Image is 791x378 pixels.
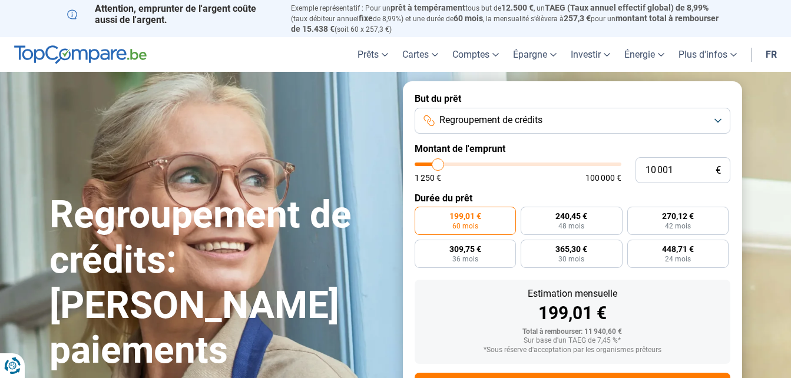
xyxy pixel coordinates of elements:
[449,212,481,220] span: 199,01 €
[390,3,465,12] span: prêt à tempérament
[555,212,587,220] span: 240,45 €
[415,174,441,182] span: 1 250 €
[662,245,694,253] span: 448,71 €
[359,14,373,23] span: fixe
[585,174,621,182] span: 100 000 €
[395,37,445,72] a: Cartes
[671,37,744,72] a: Plus d'infos
[716,165,721,175] span: €
[617,37,671,72] a: Énergie
[452,256,478,263] span: 36 mois
[665,223,691,230] span: 42 mois
[452,223,478,230] span: 60 mois
[555,245,587,253] span: 365,30 €
[415,93,730,104] label: But du prêt
[558,256,584,263] span: 30 mois
[415,108,730,134] button: Regroupement de crédits
[558,223,584,230] span: 48 mois
[506,37,564,72] a: Épargne
[424,328,721,336] div: Total à rembourser: 11 940,60 €
[564,37,617,72] a: Investir
[439,114,542,127] span: Regroupement de crédits
[291,3,724,34] p: Exemple représentatif : Pour un tous but de , un (taux débiteur annuel de 8,99%) et une durée de ...
[445,37,506,72] a: Comptes
[424,346,721,354] div: *Sous réserve d'acceptation par les organismes prêteurs
[564,14,591,23] span: 257,3 €
[415,143,730,154] label: Montant de l'emprunt
[454,14,483,23] span: 60 mois
[291,14,719,34] span: montant total à rembourser de 15.438 €
[67,3,277,25] p: Attention, emprunter de l'argent coûte aussi de l'argent.
[545,3,709,12] span: TAEG (Taux annuel effectif global) de 8,99%
[14,45,147,64] img: TopCompare
[759,37,784,72] a: fr
[665,256,691,263] span: 24 mois
[424,304,721,322] div: 199,01 €
[424,337,721,345] div: Sur base d'un TAEG de 7,45 %*
[449,245,481,253] span: 309,75 €
[415,193,730,204] label: Durée du prêt
[662,212,694,220] span: 270,12 €
[424,289,721,299] div: Estimation mensuelle
[350,37,395,72] a: Prêts
[501,3,534,12] span: 12.500 €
